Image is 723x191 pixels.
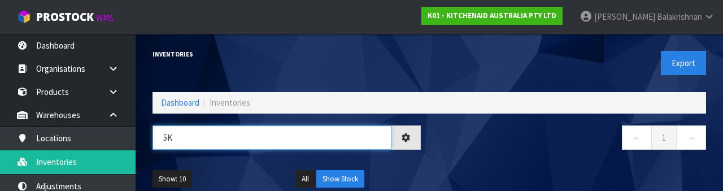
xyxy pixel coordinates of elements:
small: WMS [96,12,114,23]
h1: Inventories [153,51,421,58]
span: Balakrishnan [657,11,702,22]
span: ProStock [36,10,94,24]
nav: Page navigation [438,125,706,153]
a: ← [622,125,652,150]
button: Export [661,51,706,75]
a: 1 [651,125,677,150]
strong: K01 - KITCHENAID AUSTRALIA PTY LTD [428,11,556,20]
a: K01 - KITCHENAID AUSTRALIA PTY LTD [421,7,563,25]
a: Dashboard [161,97,199,108]
button: Show Stock [316,170,364,188]
button: All [295,170,315,188]
a: → [676,125,706,150]
span: Inventories [210,97,250,108]
input: Search inventories [153,125,391,150]
span: [PERSON_NAME] [594,11,655,22]
button: Show: 10 [153,170,192,188]
img: cube-alt.png [17,10,31,24]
